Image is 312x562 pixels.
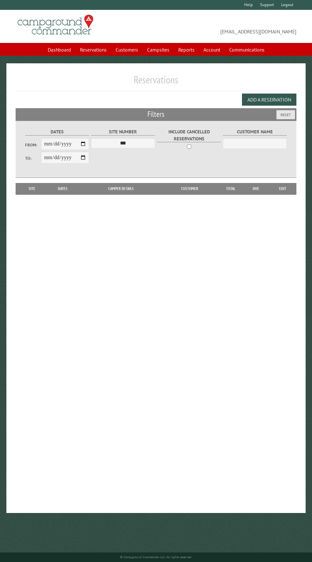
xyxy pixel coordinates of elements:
button: Add a Reservation [242,94,296,106]
a: Communications [225,44,268,56]
a: Customers [112,44,142,56]
th: Total [218,183,243,194]
th: Edit [269,183,296,194]
a: Reservations [76,44,110,56]
label: From: [25,142,41,148]
h2: Filters [16,108,296,120]
h1: Reservations [16,74,296,91]
th: Due [243,183,269,194]
a: Campsites [143,44,173,56]
label: Site Number [91,128,155,136]
label: Customer Name [223,128,287,136]
th: Site [19,183,45,194]
label: Include Cancelled Reservations [157,128,221,142]
a: Dashboard [44,44,75,56]
a: Account [200,44,224,56]
img: Campground Commander [16,12,95,37]
label: To: [25,155,41,161]
th: Customer [161,183,218,194]
th: Dates [45,183,80,194]
span: [EMAIL_ADDRESS][DOMAIN_NAME] [156,18,296,35]
button: Reset [276,110,295,119]
a: Reports [174,44,198,56]
label: Dates [25,128,89,136]
th: Camper Details [80,183,161,194]
small: © Campground Commander LLC. All rights reserved. [120,555,192,559]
